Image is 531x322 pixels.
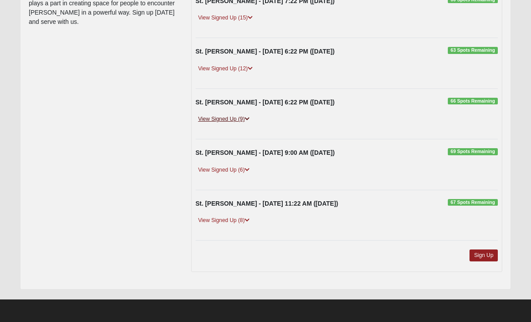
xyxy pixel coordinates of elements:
a: View Signed Up (15) [196,13,255,23]
span: 69 Spots Remaining [448,148,498,155]
span: 67 Spots Remaining [448,199,498,206]
strong: St. [PERSON_NAME] - [DATE] 9:00 AM ([DATE]) [196,149,335,156]
a: Sign Up [469,249,498,261]
strong: St. [PERSON_NAME] - [DATE] 6:22 PM ([DATE]) [196,48,335,55]
strong: St. [PERSON_NAME] - [DATE] 11:22 AM ([DATE]) [196,200,339,207]
strong: St. [PERSON_NAME] - [DATE] 6:22 PM ([DATE]) [196,99,335,106]
span: 63 Spots Remaining [448,47,498,54]
a: View Signed Up (8) [196,216,252,225]
a: View Signed Up (12) [196,64,255,73]
a: View Signed Up (6) [196,165,252,175]
a: View Signed Up (9) [196,115,252,124]
span: 66 Spots Remaining [448,98,498,105]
